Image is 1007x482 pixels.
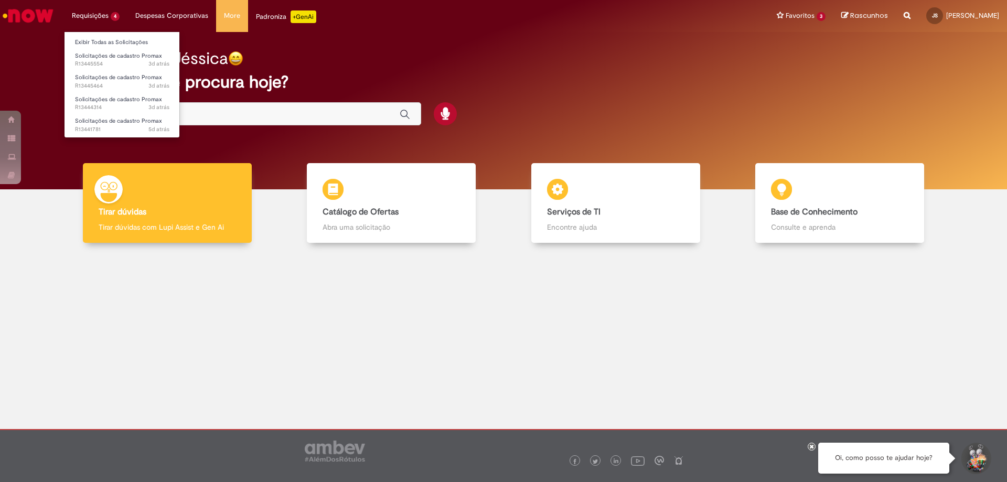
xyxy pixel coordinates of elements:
[65,50,180,70] a: Aberto R13445554 : Solicitações de cadastro Promax
[771,222,908,232] p: Consulte e aprenda
[99,222,236,232] p: Tirar dúvidas com Lupi Assist e Gen Ai
[75,82,169,90] span: R13445464
[818,443,949,474] div: Oi, como posso te ajudar hoje?
[148,82,169,90] time: 25/08/2025 16:35:02
[631,454,645,467] img: logo_footer_youtube.png
[135,10,208,21] span: Despesas Corporativas
[323,222,460,232] p: Abra uma solicitação
[786,10,815,21] span: Favoritos
[148,103,169,111] span: 3d atrás
[504,163,728,243] a: Serviços de TI Encontre ajuda
[111,12,120,21] span: 4
[228,51,243,66] img: happy-face.png
[946,11,999,20] span: [PERSON_NAME]
[72,10,109,21] span: Requisições
[614,458,619,465] img: logo_footer_linkedin.png
[960,443,991,474] button: Iniciar Conversa de Suporte
[547,222,684,232] p: Encontre ajuda
[75,103,169,112] span: R13444314
[547,207,601,217] b: Serviços de TI
[55,163,280,243] a: Tirar dúvidas Tirar dúvidas com Lupi Assist e Gen Ai
[148,103,169,111] time: 25/08/2025 13:41:32
[291,10,316,23] p: +GenAi
[817,12,826,21] span: 3
[99,207,146,217] b: Tirar dúvidas
[65,94,180,113] a: Aberto R13444314 : Solicitações de cadastro Promax
[148,125,169,133] span: 5d atrás
[674,456,683,465] img: logo_footer_naosei.png
[305,441,365,462] img: logo_footer_ambev_rotulo_gray.png
[593,459,598,464] img: logo_footer_twitter.png
[65,37,180,48] a: Exibir Todas as Solicitações
[75,95,162,103] span: Solicitações de cadastro Promax
[224,10,240,21] span: More
[771,207,858,217] b: Base de Conhecimento
[1,5,55,26] img: ServiceNow
[572,459,577,464] img: logo_footer_facebook.png
[91,73,917,91] h2: O que você procura hoje?
[728,163,952,243] a: Base de Conhecimento Consulte e aprenda
[256,10,316,23] div: Padroniza
[280,163,504,243] a: Catálogo de Ofertas Abra uma solicitação
[148,82,169,90] span: 3d atrás
[148,125,169,133] time: 23/08/2025 10:43:19
[75,60,169,68] span: R13445554
[148,60,169,68] time: 25/08/2025 16:46:52
[841,11,888,21] a: Rascunhos
[64,31,180,138] ul: Requisições
[75,52,162,60] span: Solicitações de cadastro Promax
[75,125,169,134] span: R13441781
[850,10,888,20] span: Rascunhos
[75,73,162,81] span: Solicitações de cadastro Promax
[65,72,180,91] a: Aberto R13445464 : Solicitações de cadastro Promax
[932,12,938,19] span: JS
[75,117,162,125] span: Solicitações de cadastro Promax
[65,115,180,135] a: Aberto R13441781 : Solicitações de cadastro Promax
[655,456,664,465] img: logo_footer_workplace.png
[148,60,169,68] span: 3d atrás
[323,207,399,217] b: Catálogo de Ofertas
